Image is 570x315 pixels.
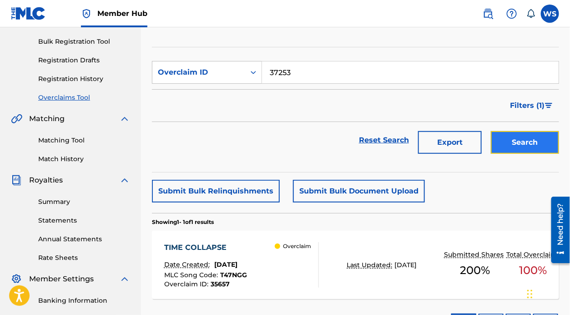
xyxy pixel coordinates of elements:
a: Registration History [38,74,130,84]
a: Matching Tool [38,136,130,145]
div: TIME COLLAPSE [164,242,247,253]
a: Banking Information [38,296,130,305]
span: Member Settings [29,274,94,285]
span: 100 % [519,262,547,279]
span: [DATE] [394,261,417,269]
a: Public Search [479,5,497,23]
img: expand [119,175,130,186]
button: Filters (1) [504,94,559,117]
a: Annual Statements [38,234,130,244]
img: Royalties [11,175,22,186]
span: Matching [29,113,65,124]
p: Date Created: [164,260,212,269]
a: Bulk Registration Tool [38,37,130,46]
img: help [506,8,517,19]
p: Showing 1 - 1 of 1 results [152,218,214,226]
div: Notifications [526,9,535,18]
a: TIME COLLAPSEDate Created:[DATE]MLC Song Code:T47NGGOverclaim ID:35657 OverclaimLast Updated:[DAT... [152,231,559,299]
img: MLC Logo [11,7,46,20]
a: Match History [38,154,130,164]
span: [DATE] [214,260,237,269]
a: Overclaims Tool [38,93,130,102]
a: Registration Drafts [38,56,130,65]
button: Export [418,131,482,154]
iframe: Resource Center [545,193,570,266]
img: expand [119,113,130,124]
p: Submitted Shares [444,250,506,259]
button: Submit Bulk Relinquishments [152,180,280,203]
img: search [483,8,494,19]
a: Statements [38,216,130,225]
div: Overclaim ID [158,67,240,78]
img: Member Settings [11,274,22,285]
img: filter [545,103,553,108]
img: Top Rightsholder [81,8,92,19]
span: 200 % [460,262,490,279]
p: Overclaim [283,242,311,250]
span: Filters ( 1 ) [510,100,545,111]
span: Member Hub [97,8,147,19]
span: MLC Song Code : [164,271,220,279]
a: Summary [38,197,130,207]
p: Last Updated: [347,260,394,270]
div: Drag [527,280,533,308]
iframe: Chat Widget [525,271,570,315]
form: Search Form [152,61,559,158]
img: Matching [11,113,22,124]
button: Submit Bulk Document Upload [293,180,425,203]
img: expand [119,274,130,285]
div: Help [503,5,521,23]
span: Royalties [29,175,63,186]
a: Reset Search [354,130,414,150]
span: 35657 [211,280,230,288]
div: User Menu [541,5,559,23]
span: Overclaim ID : [164,280,211,288]
button: Search [491,131,559,154]
a: Rate Sheets [38,253,130,263]
p: Total Overclaim [506,250,560,259]
span: T47NGG [220,271,247,279]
